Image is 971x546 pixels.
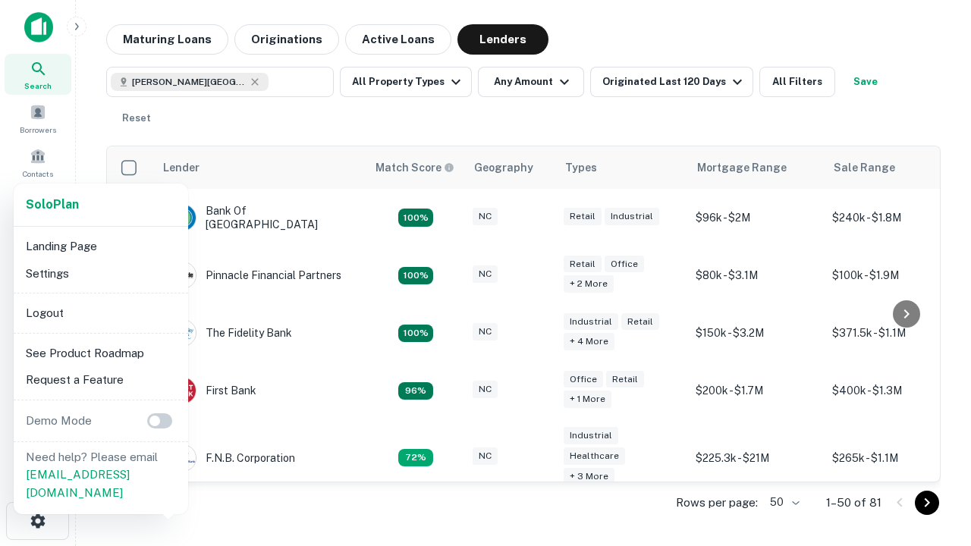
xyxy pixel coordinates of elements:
[20,340,182,367] li: See Product Roadmap
[26,196,79,214] a: SoloPlan
[20,260,182,287] li: Settings
[26,448,176,502] p: Need help? Please email
[26,197,79,212] strong: Solo Plan
[895,376,971,449] iframe: Chat Widget
[20,300,182,327] li: Logout
[20,366,182,394] li: Request a Feature
[26,468,130,499] a: [EMAIL_ADDRESS][DOMAIN_NAME]
[20,233,182,260] li: Landing Page
[20,412,98,430] p: Demo Mode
